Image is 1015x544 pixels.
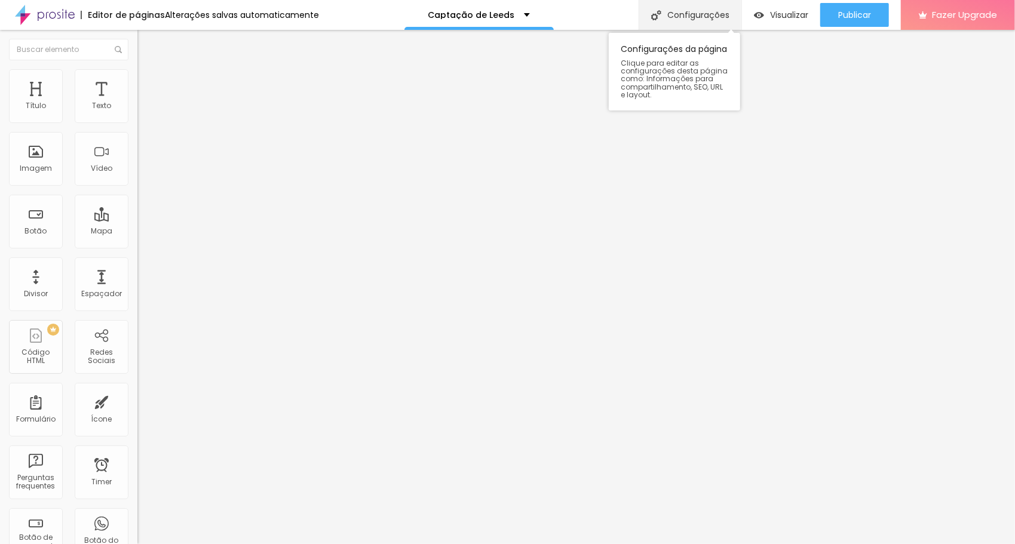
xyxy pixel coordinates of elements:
[770,10,808,20] span: Visualizar
[91,478,112,486] div: Timer
[81,290,122,298] div: Espaçador
[20,164,52,173] div: Imagem
[165,11,319,19] div: Alterações salvas automaticamente
[91,415,112,423] div: Ícone
[16,415,56,423] div: Formulário
[932,10,997,20] span: Fazer Upgrade
[820,3,889,27] button: Publicar
[12,348,59,365] div: Código HTML
[651,10,661,20] img: Icone
[91,164,112,173] div: Vídeo
[78,348,125,365] div: Redes Sociais
[115,46,122,53] img: Icone
[81,11,165,19] div: Editor de páginas
[12,474,59,491] div: Perguntas frequentes
[24,290,48,298] div: Divisor
[137,30,1015,544] iframe: Editor
[91,227,112,235] div: Mapa
[609,33,740,110] div: Configurações da página
[26,102,46,110] div: Título
[9,39,128,60] input: Buscar elemento
[92,102,111,110] div: Texto
[742,3,820,27] button: Visualizar
[754,10,764,20] img: view-1.svg
[621,59,728,99] span: Clique para editar as configurações desta página como: Informações para compartilhamento, SEO, UR...
[428,11,515,19] p: Captação de Leeds
[25,227,47,235] div: Botão
[838,10,871,20] span: Publicar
